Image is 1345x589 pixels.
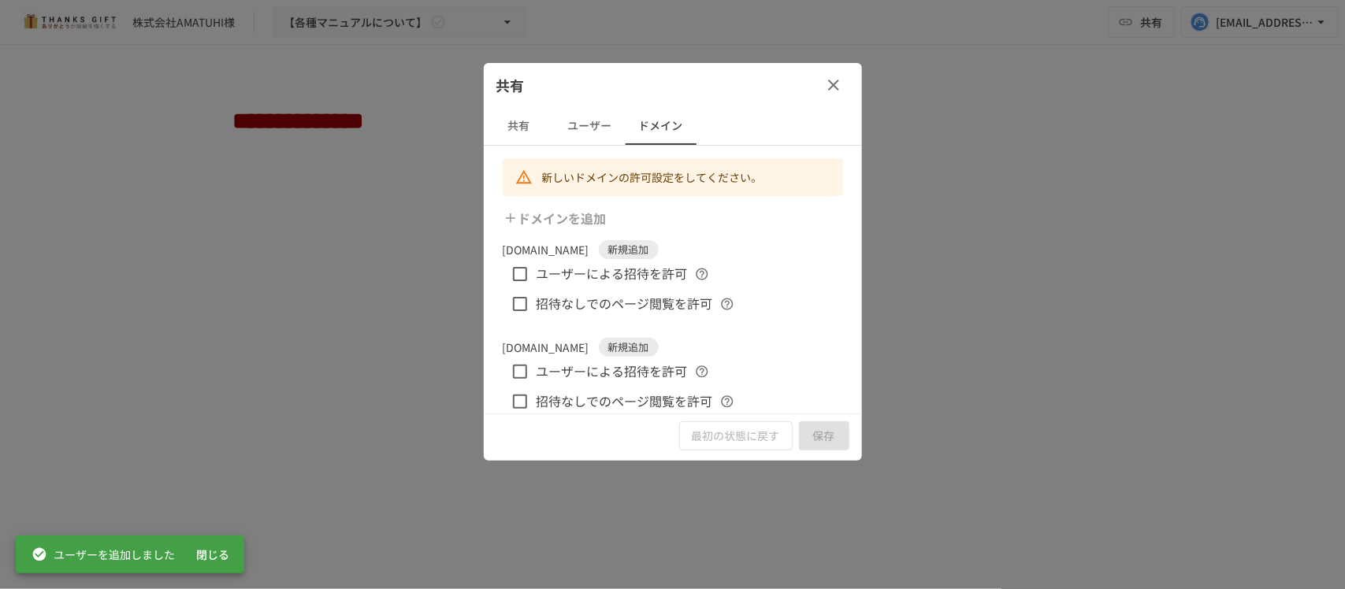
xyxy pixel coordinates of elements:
[537,361,688,382] span: ユーザーによる招待を許可
[503,339,589,356] p: [DOMAIN_NAME]
[542,163,763,191] div: 新しいドメインの許可設定をしてください。
[537,264,688,284] span: ユーザーによる招待を許可
[32,540,175,569] div: ユーザーを追加しました
[537,391,713,412] span: 招待なしでのページ閲覧を許可
[599,339,659,355] span: 新規追加
[484,63,862,107] div: 共有
[188,540,238,569] button: 閉じる
[503,241,589,258] p: [DOMAIN_NAME]
[626,107,697,145] button: ドメイン
[599,242,659,257] span: 新規追加
[537,294,713,314] span: 招待なしでのページ閲覧を許可
[484,107,555,145] button: 共有
[555,107,626,145] button: ユーザー
[500,202,613,234] button: ドメインを追加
